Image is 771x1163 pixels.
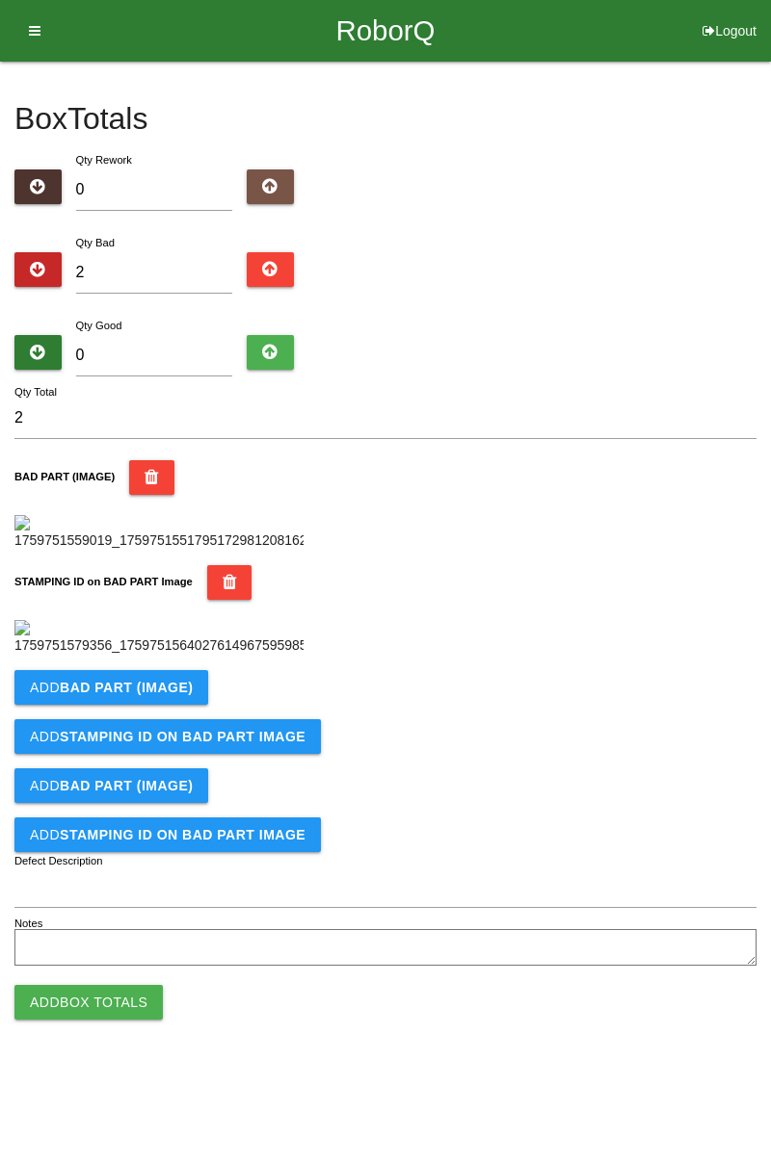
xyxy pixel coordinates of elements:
[14,768,208,803] button: AddBAD PART (IMAGE)
[14,576,193,587] b: STAMPING ID on BAD PART Image
[14,985,163,1020] button: AddBox Totals
[60,729,306,744] b: STAMPING ID on BAD PART Image
[14,620,304,656] img: 1759751579356_17597515640276149675959854148326.jpg
[14,719,321,754] button: AddSTAMPING ID on BAD PART Image
[76,154,132,166] label: Qty Rework
[14,817,321,852] button: AddSTAMPING ID on BAD PART Image
[60,778,193,793] b: BAD PART (IMAGE)
[14,102,757,136] h4: Box Totals
[60,827,306,842] b: STAMPING ID on BAD PART Image
[14,916,42,932] label: Notes
[207,565,253,600] button: STAMPING ID on BAD PART Image
[14,515,304,551] img: 1759751559019_17597515517951729812081620713676.jpg
[14,384,57,401] label: Qty Total
[76,237,115,248] label: Qty Bad
[76,320,122,331] label: Qty Good
[14,853,103,869] label: Defect Description
[14,471,115,482] b: BAD PART (IMAGE)
[129,460,174,495] button: BAD PART (IMAGE)
[14,670,208,705] button: AddBAD PART (IMAGE)
[60,680,193,695] b: BAD PART (IMAGE)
